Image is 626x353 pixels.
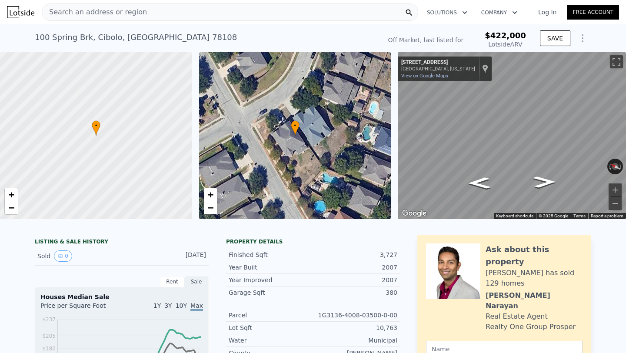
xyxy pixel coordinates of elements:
span: © 2025 Google [539,213,568,218]
button: Show Options [574,30,591,47]
div: Rent [160,276,184,287]
img: Lotside [7,6,34,18]
a: Terms [573,213,586,218]
span: + [207,189,213,200]
span: 1Y [153,302,161,309]
span: − [9,202,14,213]
div: Sale [184,276,209,287]
a: Zoom out [5,201,18,214]
div: [DATE] [167,250,206,262]
button: View historical data [54,250,72,262]
span: − [207,202,213,213]
button: Rotate clockwise [619,159,623,174]
div: Finished Sqft [229,250,313,259]
span: Max [190,302,203,311]
div: 2007 [313,276,397,284]
div: Map [398,52,626,219]
div: 100 Spring Brk , Cibolo , [GEOGRAPHIC_DATA] 78108 [35,31,237,43]
a: Zoom in [204,188,217,201]
span: $422,000 [485,31,526,40]
button: Zoom in [609,183,622,196]
div: Parcel [229,311,313,320]
a: Open this area in Google Maps (opens a new window) [400,208,429,219]
button: Zoom out [609,197,622,210]
div: Street View [398,52,626,219]
button: Keyboard shortcuts [496,213,533,219]
div: 380 [313,288,397,297]
tspan: $180 [42,346,56,352]
a: Free Account [567,5,619,20]
div: 3,727 [313,250,397,259]
a: View on Google Maps [401,73,448,79]
span: • [291,122,300,130]
span: 3Y [164,302,172,309]
div: [STREET_ADDRESS] [401,59,475,66]
div: • [92,120,100,136]
button: Company [474,5,524,20]
div: [PERSON_NAME] Narayan [486,290,583,311]
tspan: $205 [42,333,56,339]
div: Lot Sqft [229,323,313,332]
a: Log In [528,8,567,17]
path: Go Northwest, Springtree Gate [459,174,500,191]
div: Price per Square Foot [40,301,122,315]
a: Show location on map [482,64,488,73]
span: Search an address or region [42,7,147,17]
button: Solutions [420,5,474,20]
a: Report a problem [591,213,623,218]
div: Real Estate Agent [486,311,548,322]
div: 1G3136-4008-03500-0-00 [313,311,397,320]
div: 10,763 [313,323,397,332]
div: LISTING & SALE HISTORY [35,238,209,247]
button: Rotate counterclockwise [607,159,612,174]
div: [PERSON_NAME] has sold 129 homes [486,268,583,289]
span: 10Y [176,302,187,309]
a: Zoom out [204,201,217,214]
div: Year Built [229,263,313,272]
div: [GEOGRAPHIC_DATA], [US_STATE] [401,66,475,72]
div: Year Improved [229,276,313,284]
div: Municipal [313,336,397,345]
div: Off Market, last listed for [388,36,464,44]
button: SAVE [540,30,570,46]
div: 2007 [313,263,397,272]
span: + [9,189,14,200]
div: Garage Sqft [229,288,313,297]
div: Houses Median Sale [40,293,203,301]
div: Realty One Group Prosper [486,322,576,332]
div: Property details [226,238,400,245]
div: • [291,120,300,136]
button: Reset the view [607,160,624,173]
img: Google [400,208,429,219]
a: Zoom in [5,188,18,201]
span: • [92,122,100,130]
tspan: $237 [42,316,56,323]
div: Lotside ARV [485,40,526,49]
div: Sold [37,250,115,262]
path: Go Southeast, Springtree Gate [524,173,566,190]
div: Water [229,336,313,345]
button: Toggle fullscreen view [610,55,623,68]
div: Ask about this property [486,243,583,268]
